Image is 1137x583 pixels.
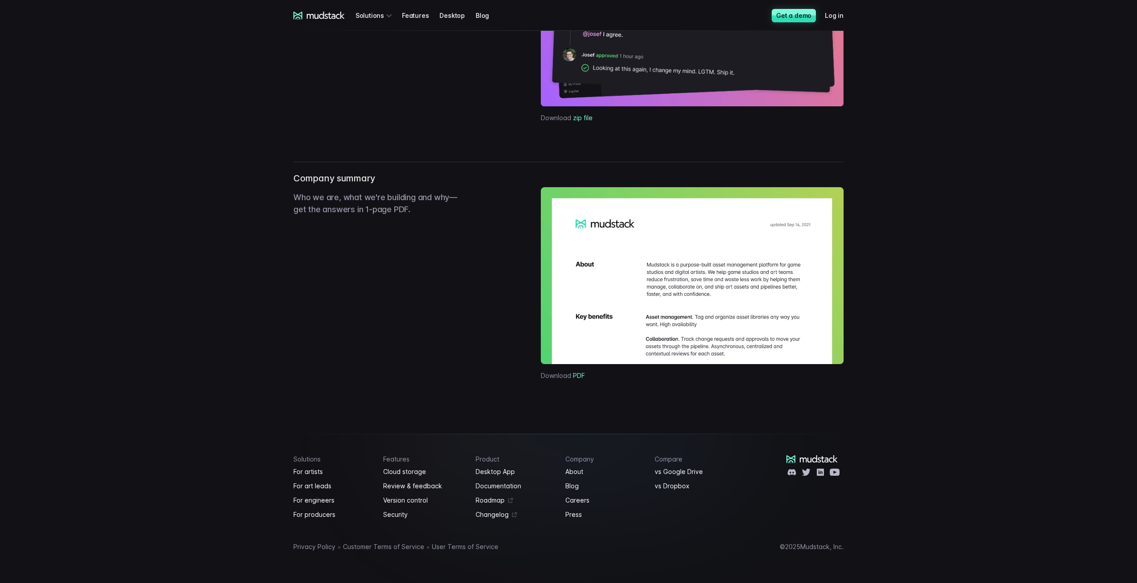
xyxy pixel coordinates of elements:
[655,455,734,463] h4: Compare
[383,455,465,463] h4: Features
[293,12,345,20] a: mudstack logo
[772,9,816,22] a: Get a demo
[565,481,644,491] a: Blog
[293,541,335,552] a: Privacy Policy
[476,7,500,24] a: Blog
[655,481,734,491] a: vs Dropbox
[825,7,854,24] a: Log in
[293,481,372,491] a: For art leads
[383,481,465,491] a: Review & feedback
[780,543,844,550] div: © 2025 Mudstack, Inc.
[293,191,459,215] p: Who we are, what we're building and why— get the answers in 1-page PDF.
[565,455,644,463] h4: Company
[541,187,844,364] img: mudstack company summary PDF
[439,7,476,24] a: Desktop
[476,455,555,463] h4: Product
[476,466,555,477] a: Desktop App
[293,495,372,506] a: For engineers
[293,466,372,477] a: For artists
[383,509,465,520] a: Security
[383,466,465,477] a: Cloud storage
[383,495,465,506] a: Version control
[432,541,498,552] a: User Terms of Service
[293,509,372,520] a: For producers
[343,541,424,552] a: Customer Terms of Service
[541,371,844,380] p: Download
[541,113,844,122] p: Download
[476,509,555,520] a: Changelog
[293,173,459,184] h3: Company summary
[402,7,439,24] a: Features
[293,455,372,463] h4: Solutions
[573,114,593,122] a: zip file
[573,372,585,379] a: PDF
[337,542,341,551] span: •
[565,509,644,520] a: Press
[476,481,555,491] a: Documentation
[355,7,395,24] div: Solutions
[565,495,644,506] a: Careers
[476,495,555,506] a: Roadmap
[565,466,644,477] a: About
[655,466,734,477] a: vs Google Drive
[786,455,838,463] a: mudstack logo
[426,542,430,551] span: •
